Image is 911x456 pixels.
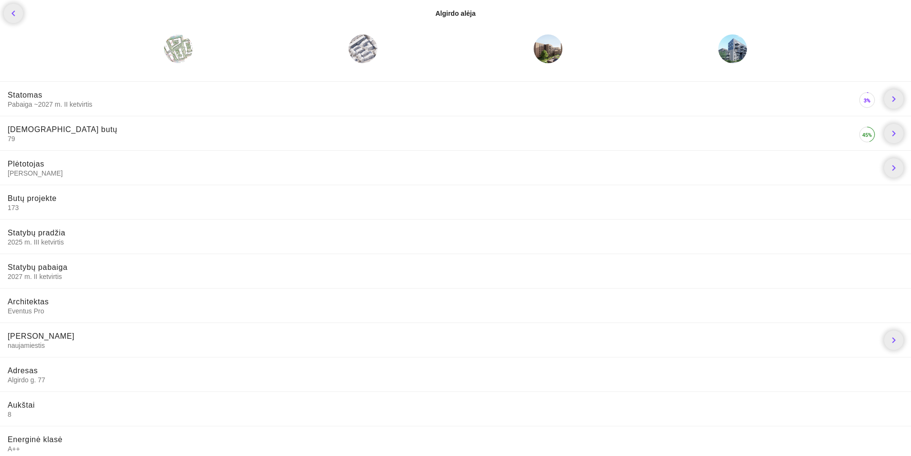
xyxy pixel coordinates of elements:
[8,435,63,444] span: Energinė klasė
[857,125,877,144] img: 45
[8,8,19,19] i: chevron_left
[884,89,903,109] a: chevron_right
[435,9,475,18] div: Algirdo alėja
[8,91,43,99] span: Statomas
[8,100,857,109] span: Pabaiga ~2027 m. II ketvirtis
[8,169,877,178] span: [PERSON_NAME]
[8,125,117,133] span: [DEMOGRAPHIC_DATA] butų
[8,203,903,212] span: 173
[8,160,44,168] span: Plėtotojas
[884,331,903,350] a: chevron_right
[888,162,900,174] i: chevron_right
[8,194,57,202] span: Butų projekte
[8,238,903,246] span: 2025 m. III ketvirtis
[8,376,903,384] span: Algirdo g. 77
[8,410,903,419] span: 8
[884,158,903,178] a: chevron_right
[8,272,903,281] span: 2027 m. II ketvirtis
[8,263,67,271] span: Statybų pabaiga
[8,445,903,453] span: A++
[8,367,38,375] span: Adresas
[857,90,877,110] img: 3
[888,334,900,346] i: chevron_right
[4,4,23,23] a: chevron_left
[8,134,857,143] span: 79
[888,128,900,139] i: chevron_right
[8,401,35,409] span: Aukštai
[8,341,877,350] span: naujamiestis
[8,332,75,340] span: [PERSON_NAME]
[8,298,49,306] span: Architektas
[888,93,900,105] i: chevron_right
[8,229,66,237] span: Statybų pradžia
[8,307,903,315] span: Eventus Pro
[884,124,903,143] a: chevron_right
